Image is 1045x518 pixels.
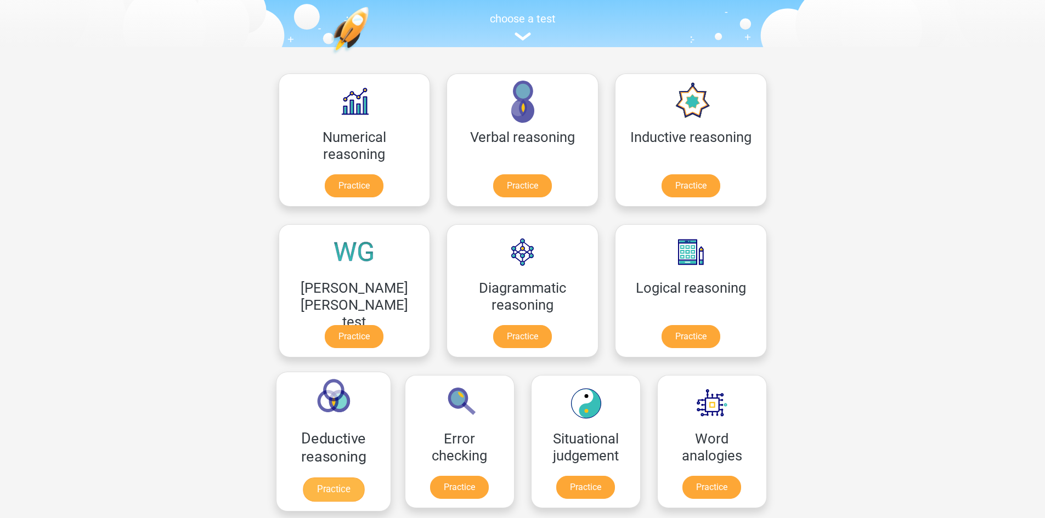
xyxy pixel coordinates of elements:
h5: choose a test [270,12,775,25]
a: Practice [325,325,383,348]
a: Practice [430,476,489,499]
a: Practice [302,477,364,502]
img: assessment [515,32,531,41]
a: Practice [493,174,552,197]
a: Practice [682,476,741,499]
a: Practice [325,174,383,197]
img: practice [331,7,411,106]
a: Practice [662,325,720,348]
a: Practice [662,174,720,197]
a: Practice [556,476,615,499]
a: Practice [493,325,552,348]
a: choose a test [270,12,775,41]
